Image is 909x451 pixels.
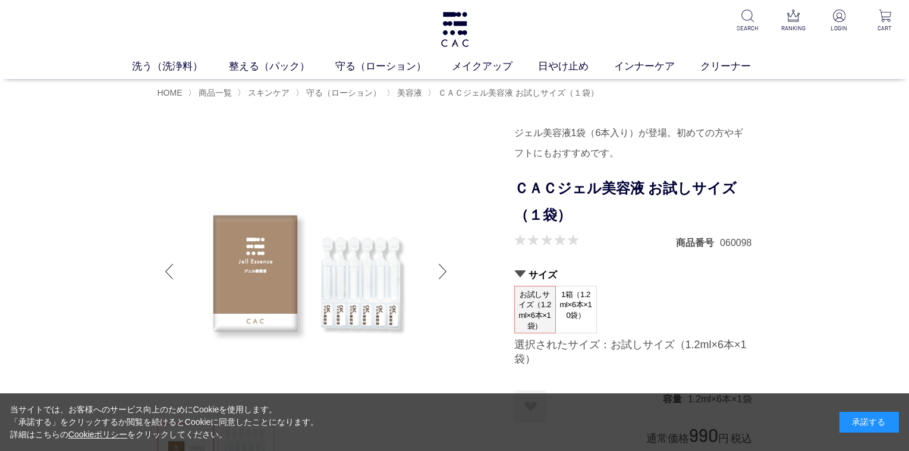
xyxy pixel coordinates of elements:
li: 〉 [295,87,384,99]
a: RANKING [779,10,808,33]
a: 守る（ローション） [335,59,452,74]
a: インナーケア [614,59,700,74]
span: 守る（ローション） [306,88,381,97]
a: 洗う（洗浄料） [132,59,228,74]
a: お気に入りに登録する [514,390,547,423]
dd: 1.2ml×6本×1袋 [688,393,752,405]
a: 守る（ローション） [304,88,381,97]
li: 〉 [427,87,602,99]
div: Previous slide [158,248,181,295]
div: 当サイトでは、お客様へのサービス向上のためにCookieを使用します。 「承諾する」をクリックするか閲覧を続けるとCookieに同意したことになります。 詳細はこちらの をクリックしてください。 [10,403,319,441]
span: お試しサイズ（1.2ml×6本×1袋） [515,286,555,334]
div: ジェル美容液1袋（6本入り）が登場。初めての方やギフトにもおすすめです。 [514,123,752,163]
a: 日やけ止め [538,59,614,74]
p: RANKING [779,24,808,33]
a: 整える（パック） [229,59,335,74]
dt: 容量 [663,393,688,405]
a: CART [870,10,899,33]
a: クリーナー [700,59,776,74]
a: SEARCH [733,10,762,33]
a: メイクアップ [452,59,538,74]
div: 選択されたサイズ：お試しサイズ（1.2ml×6本×1袋） [514,338,752,367]
dt: 商品番号 [676,236,720,249]
a: 美容液 [395,88,422,97]
dd: 060098 [720,236,751,249]
h1: ＣＡＣジェル美容液 お試しサイズ（１袋） [514,175,752,229]
img: ＣＡＣジェル美容液 お試しサイズ（１袋） お試しサイズ（1.2ml×6本×1袋） [158,123,455,420]
div: Next slide [431,248,455,295]
span: 美容液 [397,88,422,97]
a: Cookieポリシー [68,430,128,439]
a: LOGIN [825,10,854,33]
img: logo [439,12,470,47]
li: 〉 [188,87,235,99]
span: 1箱（1.2ml×6本×10袋） [556,286,596,324]
span: ＣＡＣジェル美容液 お試しサイズ（１袋） [438,88,599,97]
p: LOGIN [825,24,854,33]
a: ＣＡＣジェル美容液 お試しサイズ（１袋） [436,88,599,97]
a: 商品一覧 [196,88,232,97]
div: 承諾する [839,412,899,433]
a: HOME [158,88,183,97]
span: 商品一覧 [199,88,232,97]
a: スキンケア [246,88,290,97]
span: スキンケア [248,88,290,97]
li: 〉 [386,87,425,99]
p: SEARCH [733,24,762,33]
h2: サイズ [514,269,752,281]
p: CART [870,24,899,33]
li: 〉 [237,87,292,99]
